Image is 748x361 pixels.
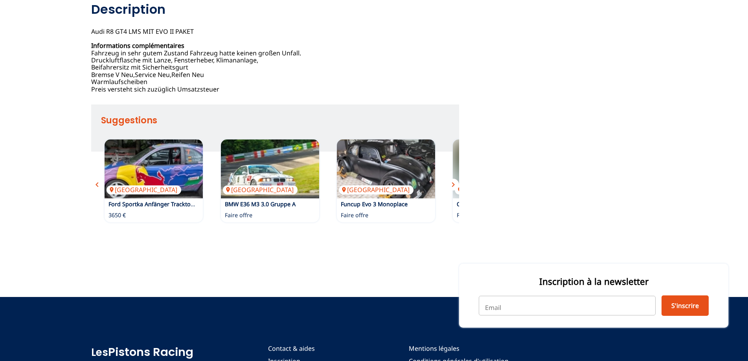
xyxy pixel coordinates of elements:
[337,139,435,198] a: Funcup Evo 3 Monoplace[GEOGRAPHIC_DATA]
[448,180,458,189] span: chevron_right
[457,211,484,219] p: Faire offre
[341,211,368,219] p: Faire offre
[225,200,296,208] a: BMW E36 M3 3.0 Gruppe A
[108,211,126,219] p: 3650 €
[221,139,319,198] a: BMW E36 M3 3.0 Gruppe A[GEOGRAPHIC_DATA]
[91,345,108,359] span: Les
[91,344,193,360] a: LesPistons Racing
[457,200,588,208] a: Original Renault Clio V Cup - Gen 2 2024 Race car
[479,275,709,288] p: Inscription à la newsletter
[91,179,103,191] button: chevron_left
[105,139,203,198] img: Ford Sportka Anfänger Tracktool 1.6 95PS
[662,295,709,316] button: S'inscrire
[91,41,184,50] b: Informations complémentaires
[107,185,181,194] p: [GEOGRAPHIC_DATA]
[225,211,252,219] p: Faire offre
[108,200,220,208] a: Ford Sportka Anfänger Tracktool 1.6 95PS
[453,139,551,198] a: Original Renault Clio V Cup - Gen 2 2024 Race car[GEOGRAPHIC_DATA]
[341,200,408,208] a: Funcup Evo 3 Monoplace
[223,185,298,194] p: [GEOGRAPHIC_DATA]
[337,139,435,198] img: Funcup Evo 3 Monoplace
[479,296,656,315] input: Email
[101,112,459,128] h2: Suggestions
[105,139,203,198] a: Ford Sportka Anfänger Tracktool 1.6 95PS[GEOGRAPHIC_DATA]
[453,139,551,198] img: Original Renault Clio V Cup - Gen 2 2024 Race car
[409,344,509,353] a: Mentions légales
[447,179,459,191] button: chevron_right
[221,139,319,198] img: BMW E36 M3 3.0 Gruppe A
[91,2,459,17] h2: Description
[92,180,102,189] span: chevron_left
[339,185,414,194] p: [GEOGRAPHIC_DATA]
[268,344,334,353] a: Contact & aides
